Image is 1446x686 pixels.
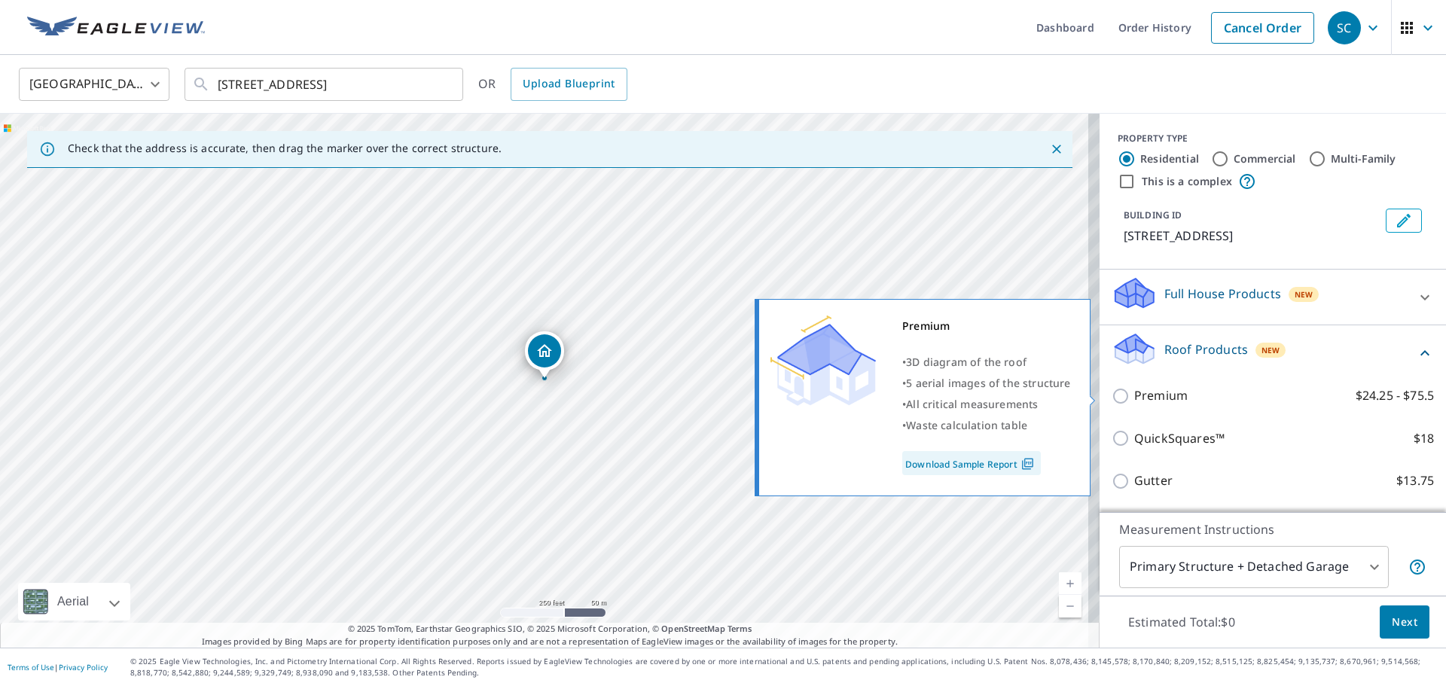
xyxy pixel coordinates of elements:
p: Full House Products [1164,285,1281,303]
input: Search by address or latitude-longitude [218,63,432,105]
p: $18 [1414,429,1434,448]
a: OpenStreetMap [661,623,725,634]
p: Estimated Total: $0 [1116,605,1247,639]
div: Roof ProductsNew [1112,331,1434,374]
a: Upload Blueprint [511,68,627,101]
div: • [902,373,1071,394]
p: Roof Products [1164,340,1248,358]
a: Current Level 17, Zoom In [1059,572,1081,595]
a: Privacy Policy [59,662,108,672]
div: • [902,394,1071,415]
img: Premium [770,316,876,406]
div: Full House ProductsNew [1112,276,1434,319]
div: PROPERTY TYPE [1118,132,1428,145]
div: OR [478,68,627,101]
div: Premium [902,316,1071,337]
button: Next [1380,605,1429,639]
span: Upload Blueprint [523,75,615,93]
div: SC [1328,11,1361,44]
p: | [8,663,108,672]
span: New [1261,344,1280,356]
img: EV Logo [27,17,205,39]
span: Your report will include the primary structure and a detached garage if one exists. [1408,558,1426,576]
div: Dropped pin, building 1, Residential property, 360 Walnut St Noblesville, IN 46060 [525,331,564,378]
p: Check that the address is accurate, then drag the marker over the correct structure. [68,142,502,155]
button: Edit building 1 [1386,209,1422,233]
div: Aerial [53,583,93,620]
span: 5 aerial images of the structure [906,376,1070,390]
p: BUILDING ID [1124,209,1182,221]
label: Multi-Family [1331,151,1396,166]
span: All critical measurements [906,397,1038,411]
span: Waste calculation table [906,418,1027,432]
p: Gutter [1134,471,1173,490]
a: Terms [728,623,752,634]
span: © 2025 TomTom, Earthstar Geographics SIO, © 2025 Microsoft Corporation, © [348,623,752,636]
label: This is a complex [1142,174,1232,189]
p: Measurement Instructions [1119,520,1426,538]
img: Pdf Icon [1017,457,1038,471]
p: Premium [1134,386,1188,405]
p: $13.75 [1396,471,1434,490]
div: • [902,352,1071,373]
div: [GEOGRAPHIC_DATA] [19,63,169,105]
div: • [902,415,1071,436]
label: Residential [1140,151,1199,166]
div: Aerial [18,583,130,620]
div: Primary Structure + Detached Garage [1119,546,1389,588]
a: Cancel Order [1211,12,1314,44]
label: Commercial [1234,151,1296,166]
p: © 2025 Eagle View Technologies, Inc. and Pictometry International Corp. All Rights Reserved. Repo... [130,656,1438,678]
span: New [1295,288,1313,300]
span: 3D diagram of the roof [906,355,1027,369]
p: $24.25 - $75.5 [1356,386,1434,405]
a: Terms of Use [8,662,54,672]
a: Download Sample Report [902,451,1041,475]
p: [STREET_ADDRESS] [1124,227,1380,245]
span: Next [1392,613,1417,632]
button: Close [1047,139,1066,159]
p: QuickSquares™ [1134,429,1225,448]
a: Current Level 17, Zoom Out [1059,595,1081,617]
